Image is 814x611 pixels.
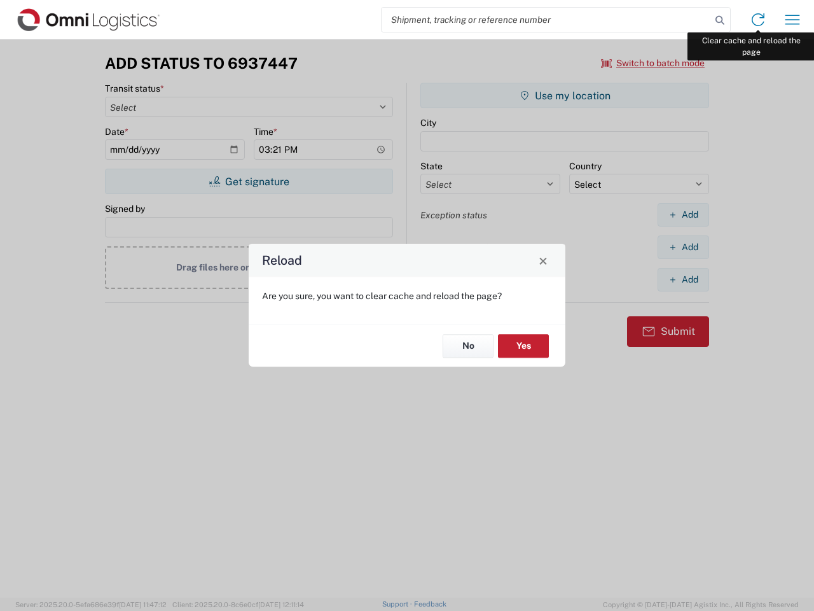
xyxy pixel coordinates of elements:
button: Yes [498,334,549,358]
h4: Reload [262,251,302,270]
input: Shipment, tracking or reference number [382,8,711,32]
p: Are you sure, you want to clear cache and reload the page? [262,290,552,302]
button: Close [534,251,552,269]
button: No [443,334,493,358]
